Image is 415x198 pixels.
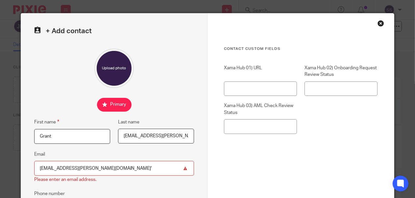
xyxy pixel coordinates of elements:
label: Xama Hub 02) Onboarding Request Review Status [305,65,378,78]
label: Email [34,151,45,158]
label: First name [34,118,59,126]
h3: Contact Custom fields [224,46,378,52]
label: Xama Hub 03) AML Check Review Status [224,102,297,116]
div: Please enter an email address. [34,176,96,183]
label: Last name [118,119,139,125]
label: Phone number [34,190,65,197]
h2: + Add contact [34,27,194,35]
label: Xama Hub 01) URL [224,65,297,78]
div: Close this dialog window [378,20,384,27]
